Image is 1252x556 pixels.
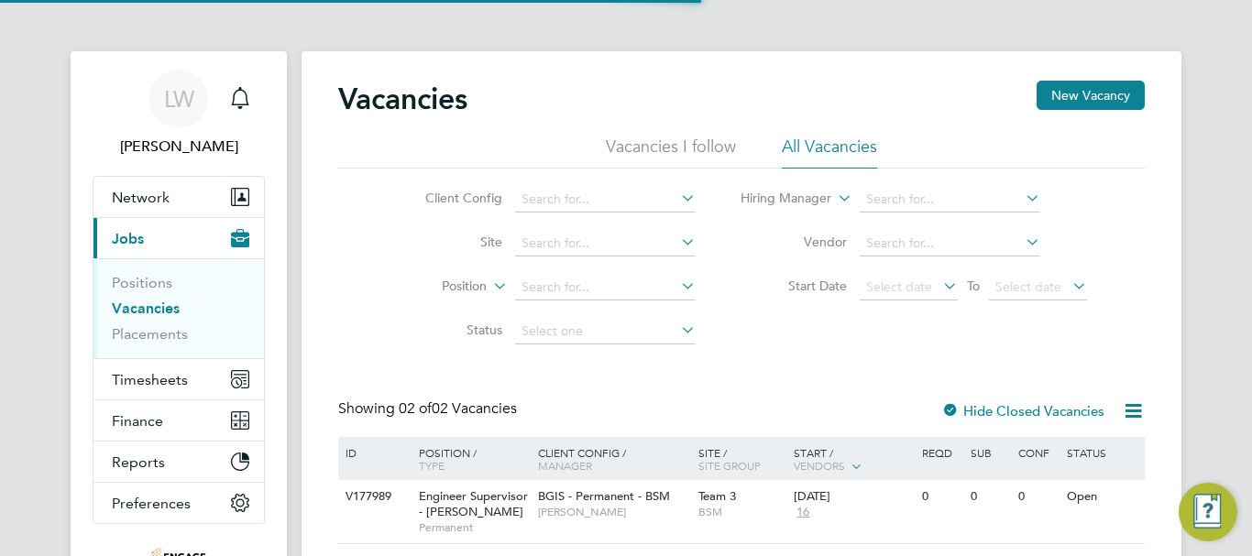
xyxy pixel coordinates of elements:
[515,319,696,344] input: Select one
[399,399,517,418] span: 02 Vacancies
[694,437,790,481] div: Site /
[1062,480,1142,514] div: Open
[338,399,521,419] div: Showing
[93,442,264,482] button: Reports
[741,278,847,294] label: Start Date
[515,231,696,256] input: Search for...
[112,230,144,247] span: Jobs
[698,458,761,473] span: Site Group
[533,437,694,481] div: Client Config /
[782,136,877,169] li: All Vacancies
[405,437,533,481] div: Position /
[794,505,812,520] span: 16
[112,300,180,317] a: Vacancies
[164,87,194,111] span: LW
[112,371,188,388] span: Timesheets
[381,278,487,296] label: Position
[741,234,847,250] label: Vendor
[93,218,264,258] button: Jobs
[112,325,188,343] a: Placements
[112,274,172,291] a: Positions
[1179,483,1237,541] button: Engage Resource Center
[515,275,696,300] input: Search for...
[93,483,264,523] button: Preferences
[698,488,736,504] span: Team 3
[112,453,165,471] span: Reports
[1014,480,1061,514] div: 0
[112,495,191,512] span: Preferences
[1062,437,1142,468] div: Status
[397,234,502,250] label: Site
[860,187,1040,213] input: Search for...
[995,278,1061,295] span: Select date
[341,437,405,468] div: ID
[866,278,932,295] span: Select date
[338,81,467,117] h2: Vacancies
[93,177,264,217] button: Network
[538,458,592,473] span: Manager
[419,520,529,535] span: Permanent
[419,458,445,473] span: Type
[698,505,785,519] span: BSM
[789,437,917,483] div: Start /
[606,136,736,169] li: Vacancies I follow
[917,437,965,468] div: Reqd
[419,488,528,519] span: Engineer Supervisor - [PERSON_NAME]
[860,231,1040,256] input: Search for...
[341,480,405,514] div: V177989
[917,480,965,514] div: 0
[399,399,432,418] span: 02 of
[966,437,1014,468] div: Sub
[93,136,265,158] span: Liam Wright
[93,258,264,358] div: Jobs
[726,190,831,208] label: Hiring Manager
[794,458,845,473] span: Vendors
[397,322,502,338] label: Status
[794,489,913,505] div: [DATE]
[397,190,502,206] label: Client Config
[538,505,689,519] span: [PERSON_NAME]
[93,70,265,158] a: LW[PERSON_NAME]
[966,480,1014,514] div: 0
[538,488,670,504] span: BGIS - Permanent - BSM
[941,402,1104,420] label: Hide Closed Vacancies
[93,400,264,441] button: Finance
[112,189,170,206] span: Network
[1014,437,1061,468] div: Conf
[515,187,696,213] input: Search for...
[93,359,264,399] button: Timesheets
[112,412,163,430] span: Finance
[961,274,985,298] span: To
[1037,81,1145,110] button: New Vacancy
